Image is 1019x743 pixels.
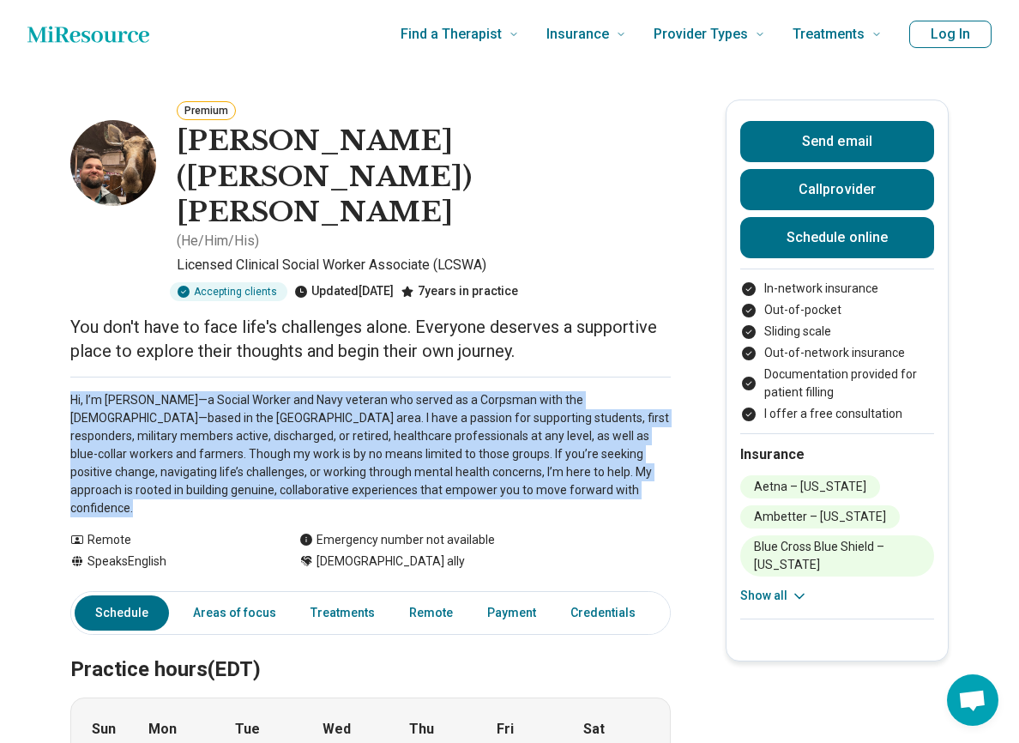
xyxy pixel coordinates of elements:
span: [DEMOGRAPHIC_DATA] ally [317,553,465,571]
p: Hi, I’m [PERSON_NAME]—a Social Worker and Navy veteran who served as a Corpsman with the [DEMOGRA... [70,391,671,517]
strong: Sun [92,719,116,740]
div: Remote [70,531,265,549]
a: Other [660,595,721,631]
a: Payment [477,595,546,631]
div: Accepting clients [170,282,287,301]
li: Out-of-pocket [740,301,934,319]
button: Log In [909,21,992,48]
li: Ambetter – [US_STATE] [740,505,900,529]
button: Callprovider [740,169,934,210]
li: Aetna – [US_STATE] [740,475,880,498]
div: Open chat [947,674,998,726]
a: Schedule online [740,217,934,258]
p: You don't have to face life's challenges alone. Everyone deserves a supportive place to explore t... [70,315,671,363]
li: Blue Cross Blue Shield – [US_STATE] [740,535,934,577]
h2: Insurance [740,444,934,465]
div: Speaks English [70,553,265,571]
a: Credentials [560,595,646,631]
p: Licensed Clinical Social Worker Associate (LCSWA) [177,255,671,275]
strong: Wed [323,719,351,740]
strong: Fri [497,719,514,740]
li: Sliding scale [740,323,934,341]
strong: Sat [583,719,605,740]
a: Remote [399,595,463,631]
a: Home page [27,17,149,51]
strong: Mon [148,719,177,740]
h1: [PERSON_NAME] ([PERSON_NAME]) [PERSON_NAME] [177,124,671,231]
img: Benjamin Ingraham, Licensed Clinical Social Worker Associate (LCSWA) [70,120,156,206]
a: Areas of focus [183,595,286,631]
ul: Payment options [740,280,934,423]
div: Updated [DATE] [294,282,394,301]
button: Show all [740,587,808,605]
li: Out-of-network insurance [740,344,934,362]
li: Documentation provided for patient filling [740,365,934,402]
p: ( He/Him/His ) [177,231,259,251]
span: Find a Therapist [401,22,502,46]
span: Insurance [546,22,609,46]
span: Treatments [793,22,865,46]
span: Provider Types [654,22,748,46]
button: Send email [740,121,934,162]
div: 7 years in practice [401,282,518,301]
a: Treatments [300,595,385,631]
li: In-network insurance [740,280,934,298]
div: Emergency number not available [299,531,495,549]
strong: Thu [409,719,434,740]
button: Premium [177,101,236,120]
strong: Tue [235,719,260,740]
h2: Practice hours (EDT) [70,614,671,685]
li: I offer a free consultation [740,405,934,423]
a: Schedule [75,595,169,631]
